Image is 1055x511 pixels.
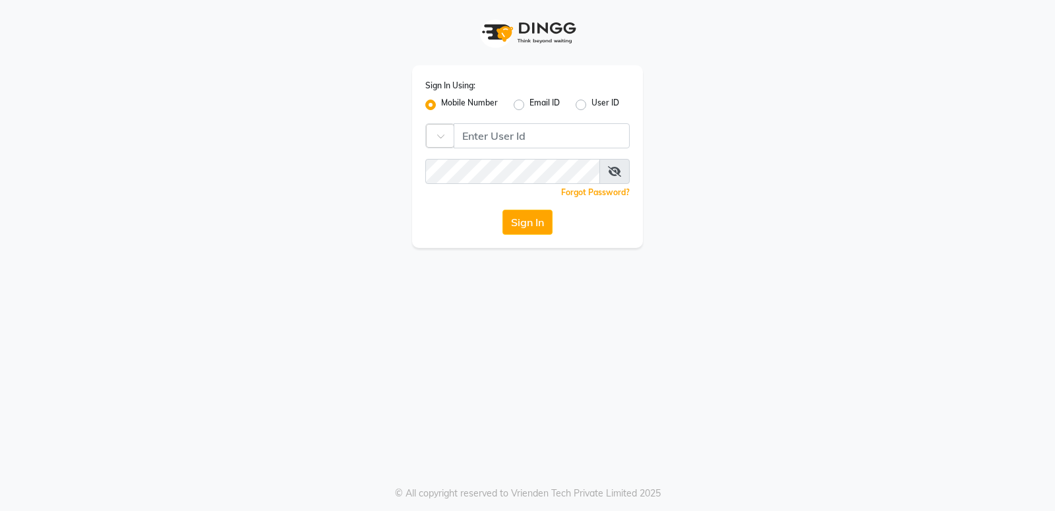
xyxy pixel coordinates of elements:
input: Username [425,159,600,184]
label: Mobile Number [441,97,498,113]
label: Sign In Using: [425,80,475,92]
label: Email ID [529,97,560,113]
input: Username [454,123,630,148]
img: logo1.svg [475,13,580,52]
button: Sign In [502,210,553,235]
a: Forgot Password? [561,187,630,197]
label: User ID [591,97,619,113]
